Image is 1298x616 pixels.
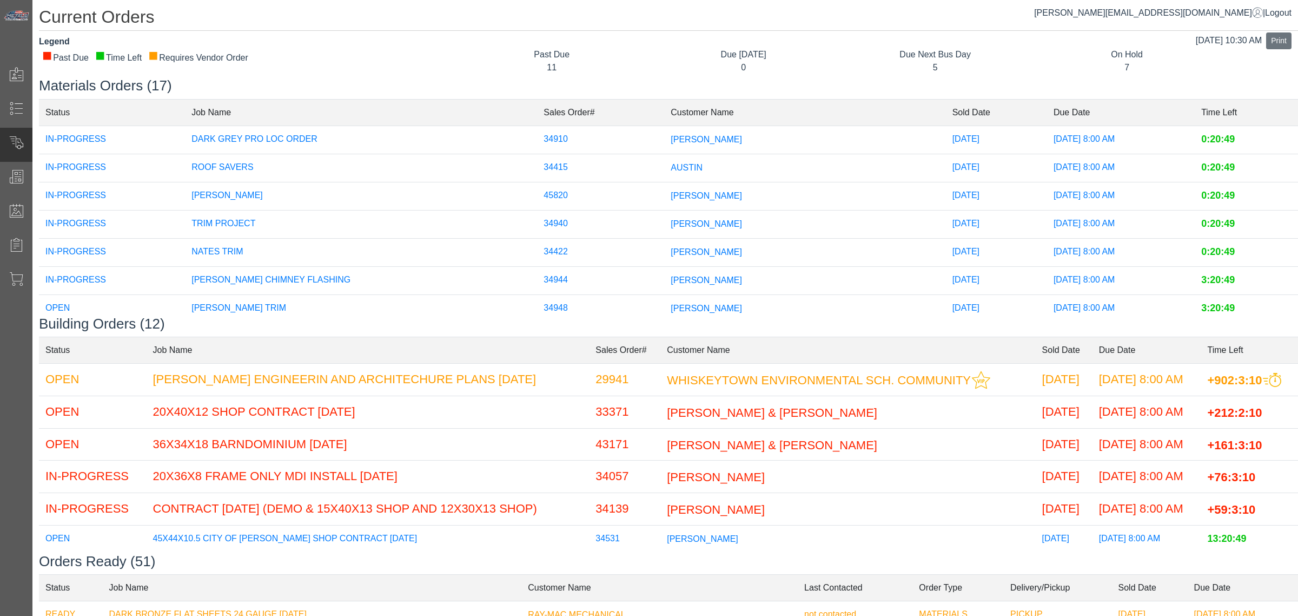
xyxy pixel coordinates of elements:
td: IN-PROGRESS [39,238,185,266]
td: 20X40X12 SHOP CONTRACT [DATE] [147,396,590,428]
img: This customer should be prioritized [972,371,990,389]
td: IN-PROGRESS [39,493,147,526]
td: 33371 [589,396,660,428]
td: [DATE] 8:00 AM [1092,428,1201,461]
td: [DATE] 8:00 AM [1047,266,1195,294]
td: [DATE] 8:00 AM [1092,525,1201,553]
td: NATES TRIM [185,238,537,266]
td: 45820 [537,182,664,210]
span: [PERSON_NAME] [671,275,742,284]
div: ■ [42,51,52,59]
span: +161:3:10 [1208,438,1262,451]
span: [PERSON_NAME] [671,303,742,312]
td: Order Type [912,574,1004,601]
td: Due Date [1047,99,1195,126]
h3: Materials Orders (17) [39,77,1298,94]
td: IN-PROGRESS [39,154,185,182]
td: Job Name [103,574,522,601]
td: IN-PROGRESS [39,461,147,493]
span: 13:20:49 [1208,534,1247,545]
div: On Hold [1039,48,1214,61]
span: [DATE] 10:30 AM [1196,36,1262,45]
span: [PERSON_NAME] [667,503,765,516]
td: 34948 [537,294,664,323]
td: IN-PROGRESS [39,126,185,154]
div: Past Due [464,48,639,61]
div: Due Next Bus Day [847,48,1023,61]
div: 7 [1039,61,1214,74]
td: Due Date [1188,574,1298,601]
td: 34057 [589,461,660,493]
div: Time Left [95,51,142,64]
td: OPEN [39,428,147,461]
td: Status [39,99,185,126]
td: Last Contacted [798,574,912,601]
td: Job Name [147,337,590,363]
td: 34531 [589,525,660,553]
span: 3:20:49 [1201,275,1235,286]
td: [DATE] [946,266,1047,294]
td: 29941 [589,363,660,396]
td: [DATE] [946,238,1047,266]
td: [DATE] [1036,493,1092,526]
td: [DATE] 8:00 AM [1092,493,1201,526]
td: OPEN [39,525,147,553]
td: CONTRACT [DATE] (DEMO & 15X40X13 SHOP AND 12X30X13 SHOP) [147,493,590,526]
h1: Current Orders [39,6,1298,31]
div: Due [DATE] [655,48,831,61]
td: [PERSON_NAME] ENGINEERIN AND ARCHITECHURE PLANS [DATE] [147,363,590,396]
td: 34139 [589,493,660,526]
div: | [1034,6,1292,19]
td: Sold Date [1112,574,1188,601]
button: Print [1266,32,1292,49]
td: 43171 [589,428,660,461]
td: ROOF SAVERS [185,154,537,182]
span: [PERSON_NAME] [667,534,738,543]
span: [PERSON_NAME] & [PERSON_NAME] [667,406,877,420]
div: Requires Vendor Order [148,51,248,64]
td: [DATE] 8:00 AM [1047,126,1195,154]
span: 3:20:49 [1201,303,1235,314]
img: Metals Direct Inc Logo [3,10,30,22]
td: Status [39,574,103,601]
span: Logout [1265,8,1292,17]
td: [DATE] 8:00 AM [1047,182,1195,210]
td: Sales Order# [537,99,664,126]
span: 0:20:49 [1201,162,1235,173]
td: Sales Order# [589,337,660,363]
td: 34415 [537,154,664,182]
div: Past Due [42,51,89,64]
td: [PERSON_NAME] [185,182,537,210]
td: Delivery/Pickup [1004,574,1112,601]
td: Sold Date [1036,337,1092,363]
span: +902:3:10 [1208,373,1262,386]
span: [PERSON_NAME][EMAIL_ADDRESS][DOMAIN_NAME] [1034,8,1263,17]
td: [DATE] [1036,461,1092,493]
td: Job Name [185,99,537,126]
span: 0:20:49 [1201,247,1235,258]
span: +76:3:10 [1208,470,1256,484]
img: This order should be prioritized [1263,373,1281,388]
td: [DATE] [946,294,1047,323]
td: IN-PROGRESS [39,210,185,238]
td: Time Left [1195,99,1298,126]
td: [DATE] 8:00 AM [1092,396,1201,428]
td: [DATE] [946,126,1047,154]
span: [PERSON_NAME] [667,470,765,484]
td: [DATE] [1036,363,1092,396]
td: OPEN [39,294,185,323]
td: 34940 [537,210,664,238]
span: +59:3:10 [1208,503,1256,516]
div: ■ [95,51,105,59]
span: +212:2:10 [1208,406,1262,420]
td: Sold Date [946,99,1047,126]
td: OPEN [39,396,147,428]
td: TRIM PROJECT [185,210,537,238]
td: Status [39,337,147,363]
td: 34910 [537,126,664,154]
td: 34422 [537,238,664,266]
td: [DATE] 8:00 AM [1092,363,1201,396]
span: WHISKEYTOWN ENVIRONMENTAL SCH. COMMUNITY [667,373,971,386]
h3: Orders Ready (51) [39,553,1298,570]
td: [DATE] [946,210,1047,238]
